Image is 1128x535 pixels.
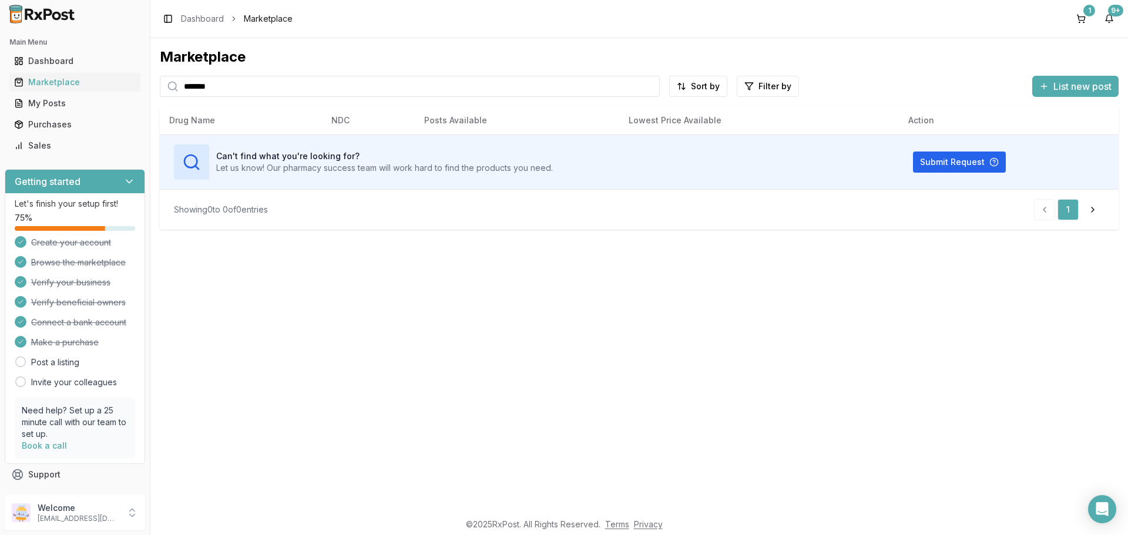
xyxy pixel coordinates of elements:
[5,52,145,70] button: Dashboard
[322,106,415,134] th: NDC
[181,13,224,25] a: Dashboard
[1088,495,1116,523] div: Open Intercom Messenger
[9,51,140,72] a: Dashboard
[899,106,1119,134] th: Action
[758,80,791,92] span: Filter by
[1081,199,1104,220] a: Go to next page
[9,114,140,135] a: Purchases
[14,140,136,152] div: Sales
[28,490,68,502] span: Feedback
[5,115,145,134] button: Purchases
[160,106,322,134] th: Drug Name
[5,94,145,113] button: My Posts
[31,376,117,388] a: Invite your colleagues
[1034,199,1104,220] nav: pagination
[5,485,145,506] button: Feedback
[31,257,126,268] span: Browse the marketplace
[31,277,110,288] span: Verify your business
[5,73,145,92] button: Marketplace
[31,237,111,248] span: Create your account
[737,76,799,97] button: Filter by
[1053,79,1112,93] span: List new post
[31,356,79,368] a: Post a listing
[1032,76,1119,97] button: List new post
[1108,5,1123,16] div: 9+
[14,76,136,88] div: Marketplace
[5,5,80,23] img: RxPost Logo
[1083,5,1095,16] div: 1
[38,514,119,523] p: [EMAIL_ADDRESS][DOMAIN_NAME]
[12,503,31,522] img: User avatar
[5,464,145,485] button: Support
[244,13,293,25] span: Marketplace
[691,80,720,92] span: Sort by
[38,502,119,514] p: Welcome
[9,72,140,93] a: Marketplace
[31,297,126,308] span: Verify beneficial owners
[31,337,99,348] span: Make a purchase
[15,212,32,224] span: 75 %
[160,48,1119,66] div: Marketplace
[216,150,553,162] h3: Can't find what you're looking for?
[605,519,629,529] a: Terms
[22,440,67,450] a: Book a call
[619,106,899,134] th: Lowest Price Available
[14,119,136,130] div: Purchases
[669,76,727,97] button: Sort by
[1100,9,1119,28] button: 9+
[14,97,136,109] div: My Posts
[1032,82,1119,93] a: List new post
[15,174,80,189] h3: Getting started
[15,198,135,210] p: Let's finish your setup first!
[9,38,140,47] h2: Main Menu
[14,55,136,67] div: Dashboard
[913,152,1006,173] button: Submit Request
[31,317,126,328] span: Connect a bank account
[9,135,140,156] a: Sales
[634,519,663,529] a: Privacy
[174,204,268,216] div: Showing 0 to 0 of 0 entries
[22,405,128,440] p: Need help? Set up a 25 minute call with our team to set up.
[5,136,145,155] button: Sales
[1057,199,1079,220] a: 1
[181,13,293,25] nav: breadcrumb
[415,106,619,134] th: Posts Available
[216,162,553,174] p: Let us know! Our pharmacy success team will work hard to find the products you need.
[1072,9,1090,28] button: 1
[9,93,140,114] a: My Posts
